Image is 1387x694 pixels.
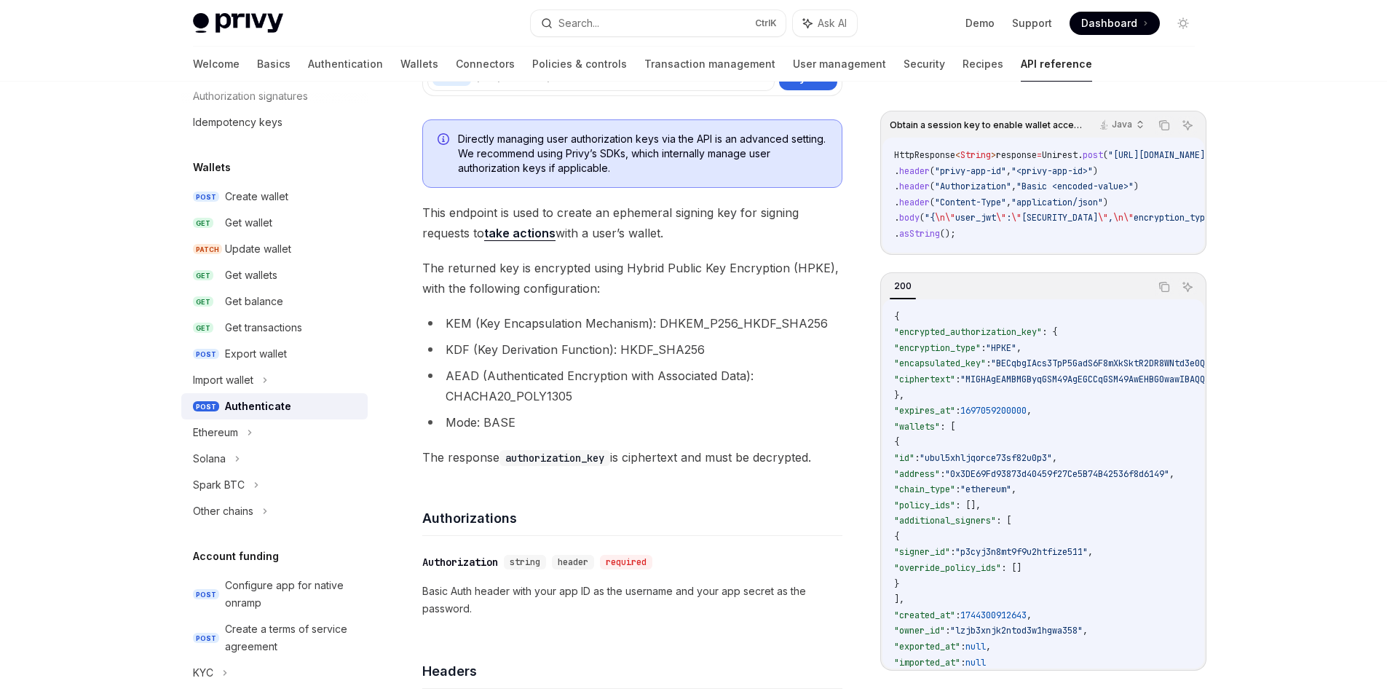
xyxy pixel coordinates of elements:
div: Other chains [193,502,253,520]
div: Create a terms of service agreement [225,620,359,655]
p: Java [1112,119,1132,130]
img: light logo [193,13,283,33]
a: POSTExport wallet [181,341,368,367]
div: Ethereum [193,424,238,441]
a: POSTAuthenticate [181,393,368,419]
span: "Basic <encoded-value>" [1016,181,1134,192]
span: header [899,197,930,208]
div: Authorization [422,555,498,569]
span: . [894,197,899,208]
div: Update wallet [225,240,291,258]
span: : [1006,212,1011,224]
span: "owner_id" [894,625,945,636]
a: GETGet wallet [181,210,368,236]
span: , [1011,181,1016,192]
a: Transaction management [644,47,775,82]
span: ( [930,165,935,177]
div: Get wallet [225,214,272,232]
span: "imported_at" [894,657,960,669]
li: KDF (Key Derivation Function): HKDF_SHA256 [422,339,842,360]
span: } [894,578,899,590]
span: "chain_type" [894,484,955,495]
button: Copy the contents from the code block [1155,116,1174,135]
span: The returned key is encrypted using Hybrid Public Key Encryption (HPKE), with the following confi... [422,258,842,299]
div: 200 [890,277,916,295]
div: required [600,555,652,569]
span: 1697059200000 [960,405,1027,417]
span: , [1006,197,1011,208]
span: PATCH [193,244,222,255]
span: \" [1098,212,1108,224]
span: { [894,311,899,323]
span: "[URL][DOMAIN_NAME]" [1108,149,1210,161]
svg: Info [438,133,452,148]
div: Import wallet [193,371,253,389]
div: Search... [558,15,599,32]
span: "{ [925,212,935,224]
span: GET [193,270,213,281]
div: KYC [193,664,213,682]
span: , [1027,610,1032,621]
span: "id" [894,452,914,464]
a: take actions [484,226,556,241]
span: , [1108,212,1113,224]
span: "signer_id" [894,546,950,558]
span: Unirest [1042,149,1078,161]
span: : [955,610,960,621]
span: "0x3DE69Fd93873d40459f27Ce5B74B42536f8d6149" [945,468,1169,480]
span: "<privy-app-id>" [1011,165,1093,177]
span: (); [940,228,955,240]
span: : { [1042,326,1057,338]
span: , [1011,484,1016,495]
li: Mode: BASE [422,412,842,433]
span: user_jwt [955,212,996,224]
span: : [981,342,986,354]
span: 1744300912643 [960,610,1027,621]
span: ( [920,212,925,224]
h4: Authorizations [422,508,842,528]
a: API reference [1021,47,1092,82]
span: "application/json" [1011,197,1103,208]
span: Obtain a session key to enable wallet access. [890,119,1085,131]
a: Demo [965,16,995,31]
a: Connectors [456,47,515,82]
span: "lzjb3xnjk2ntod3w1hgwa358" [950,625,1083,636]
span: ( [930,197,935,208]
span: : [950,546,955,558]
span: post [1083,149,1103,161]
span: Directly managing user authorization keys via the API is an advanced setting. We recommend using ... [458,132,827,176]
h5: Account funding [193,548,279,565]
span: header [899,165,930,177]
a: Policies & controls [532,47,627,82]
span: > [991,149,996,161]
h4: Headers [422,661,842,681]
span: : [ [996,515,1011,527]
span: Ask AI [818,16,847,31]
span: This endpoint is used to create an ephemeral signing key for signing requests to with a user’s wa... [422,202,842,243]
button: Search...CtrlK [531,10,786,36]
span: : [945,625,950,636]
button: Ask AI [1178,116,1197,135]
span: "Authorization" [935,181,1011,192]
span: POST [193,401,219,412]
a: POSTConfigure app for native onramp [181,572,368,616]
span: : [] [1001,562,1022,574]
span: : [], [955,500,981,511]
span: "ubul5xhljqorce73sf82u0p3" [920,452,1052,464]
a: Idempotency keys [181,109,368,135]
span: "policy_ids" [894,500,955,511]
span: "additional_signers" [894,515,996,527]
code: authorization_key [499,450,610,466]
span: ( [1103,149,1108,161]
span: , [1027,405,1032,417]
button: Toggle dark mode [1171,12,1195,35]
span: "Content-Type" [935,197,1006,208]
span: ) [1093,165,1098,177]
a: Basics [257,47,291,82]
span: : [955,484,960,495]
h5: Wallets [193,159,231,176]
div: Create wallet [225,188,288,205]
div: Authenticate [225,398,291,415]
button: Ask AI [1178,277,1197,296]
span: POST [193,589,219,600]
